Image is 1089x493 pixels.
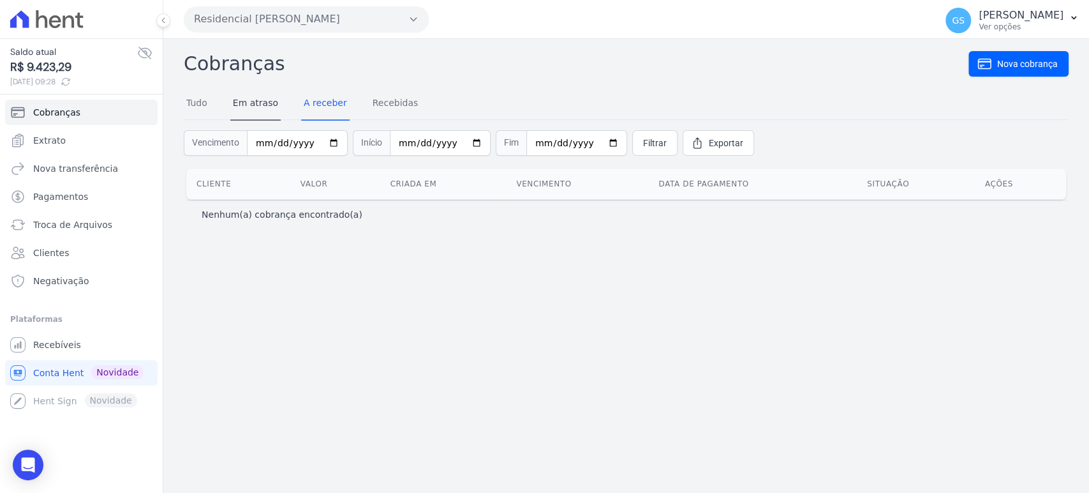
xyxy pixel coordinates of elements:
span: R$ 9.423,29 [10,59,137,76]
th: Criada em [380,169,507,199]
button: Residencial [PERSON_NAME] [184,6,429,32]
span: Troca de Arquivos [33,218,112,231]
p: [PERSON_NAME] [979,9,1063,22]
span: [DATE] 09:28 [10,76,137,87]
th: Vencimento [506,169,648,199]
nav: Sidebar [10,100,152,414]
a: Em atraso [230,87,281,121]
div: Open Intercom Messenger [13,450,43,480]
span: Filtrar [643,137,667,149]
a: A receber [301,87,350,121]
span: Vencimento [184,130,247,156]
a: Tudo [184,87,210,121]
div: Plataformas [10,312,152,327]
span: Exportar [709,137,743,149]
span: Novidade [91,365,144,379]
span: Clientes [33,247,69,259]
span: Início [353,130,390,156]
span: Cobranças [33,106,80,119]
span: GS [952,16,965,25]
span: Nova transferência [33,162,118,175]
span: Pagamentos [33,190,88,203]
th: Data de pagamento [648,169,857,199]
span: Saldo atual [10,45,137,59]
span: Conta Hent [33,367,84,379]
a: Recebíveis [5,332,158,358]
span: Extrato [33,134,66,147]
a: Pagamentos [5,184,158,209]
h2: Cobranças [184,49,968,78]
p: Nenhum(a) cobrança encontrado(a) [202,208,362,221]
span: Nova cobrança [997,57,1058,70]
a: Extrato [5,128,158,153]
a: Cobranças [5,100,158,125]
th: Ações [975,169,1066,199]
a: Nova transferência [5,156,158,181]
a: Nova cobrança [968,51,1069,77]
th: Cliente [186,169,290,199]
a: Conta Hent Novidade [5,360,158,386]
p: Ver opções [979,22,1063,32]
span: Negativação [33,275,89,287]
span: Fim [496,130,526,156]
a: Exportar [683,130,754,156]
button: GS [PERSON_NAME] Ver opções [935,3,1089,38]
a: Troca de Arquivos [5,212,158,238]
th: Valor [290,169,380,199]
th: Situação [857,169,975,199]
a: Clientes [5,240,158,266]
span: Recebíveis [33,338,81,351]
a: Recebidas [370,87,421,121]
a: Negativação [5,268,158,294]
a: Filtrar [632,130,678,156]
